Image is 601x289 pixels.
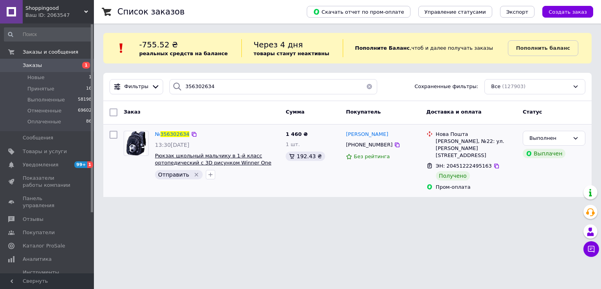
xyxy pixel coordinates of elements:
span: Покупатели [23,229,55,236]
span: Доставка и оплата [426,109,482,115]
div: Выполнен [529,134,569,143]
span: Управление статусами [425,9,486,15]
span: 99+ [74,161,87,168]
div: Получено [436,171,470,181]
span: Сохраненные фильтры: [414,83,478,90]
span: 16 [86,85,92,92]
span: [PHONE_NUMBER] [346,142,392,148]
span: Скачать отчет по пром-оплате [313,8,404,15]
span: Экспорт [506,9,528,15]
span: Без рейтинга [354,154,390,159]
span: Все [491,83,500,90]
span: Shoppingood [25,5,84,12]
a: Пополнить баланс [508,40,578,56]
a: [PERSON_NAME] [346,131,388,138]
span: Показатели работы компании [23,175,72,189]
span: Выполненные [27,96,65,103]
input: Поиск [4,27,92,42]
span: 1 [87,161,94,168]
span: Аналитика [23,256,52,263]
h1: Список заказов [117,7,185,16]
span: Статус [523,109,542,115]
button: Экспорт [500,6,534,18]
span: Принятые [27,85,54,92]
button: Создать заказ [542,6,593,18]
img: Фото товару [126,131,146,155]
span: № [155,131,160,137]
span: Отмененные [27,107,61,114]
a: Создать заказ [534,9,593,14]
span: Заказы [23,62,42,69]
button: Чат с покупателем [583,241,599,257]
b: товары станут неактивны [254,51,329,56]
b: Пополните Баланс [355,45,410,51]
span: -755.52 ₴ [139,40,178,49]
span: Отправить [158,172,189,178]
span: 1 шт. [286,141,300,147]
input: Поиск по номеру заказа, ФИО покупателя, номеру телефона, Email, номеру накладной [169,79,378,94]
div: Пром-оплата [436,184,516,191]
span: Покупатель [346,109,381,115]
span: 1 [82,62,90,69]
svg: Удалить метку [193,172,200,178]
span: Новые [27,74,45,81]
button: Скачать отчет по пром-оплате [307,6,410,18]
span: (127903) [502,83,525,89]
span: 13:30[DATE] [155,142,189,148]
span: Уведомления [23,161,58,168]
span: Оплаченные [27,118,61,125]
span: Заказы и сообщения [23,49,78,56]
b: Пополнить баланс [516,45,570,51]
b: реальных средств на балансе [139,51,228,56]
span: Фильтры [124,83,149,90]
div: Выплачен [523,149,565,158]
span: 69602 [78,107,92,114]
span: 1 [89,74,92,81]
span: Каталог ProSale [23,242,65,249]
a: Рюкзак школьный мальчику в 1-й класс ортопедический с 3D рисунком Winner One SkyName R1-017 29х19... [155,153,271,173]
span: Панель управления [23,195,72,209]
span: Инструменты вебмастера и SEO [23,269,72,283]
span: ЭН: 20451222495163 [436,163,492,169]
a: №356302634 [155,131,189,137]
div: 192.43 ₴ [286,152,325,161]
span: Через 4 дня [254,40,303,49]
button: Очистить [362,79,377,94]
a: Фото товару [124,131,149,156]
div: Нова Пошта [436,131,516,138]
span: Сообщения [23,134,53,141]
div: Ваш ID: 2063547 [25,12,94,19]
span: Создать заказ [549,9,587,15]
span: Отзывы [23,216,43,223]
span: Товары и услуги [23,148,67,155]
div: [PERSON_NAME], №22: ул. [PERSON_NAME][STREET_ADDRESS] [436,138,516,159]
span: 58198 [78,96,92,103]
img: :exclamation: [115,42,127,54]
span: Заказ [124,109,140,115]
div: , чтоб и далее получать заказы [343,39,507,57]
button: Управление статусами [418,6,492,18]
span: 86 [86,118,92,125]
span: [PERSON_NAME] [346,131,388,137]
span: 356302634 [160,131,189,137]
span: Сумма [286,109,304,115]
span: 1 460 ₴ [286,131,308,137]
